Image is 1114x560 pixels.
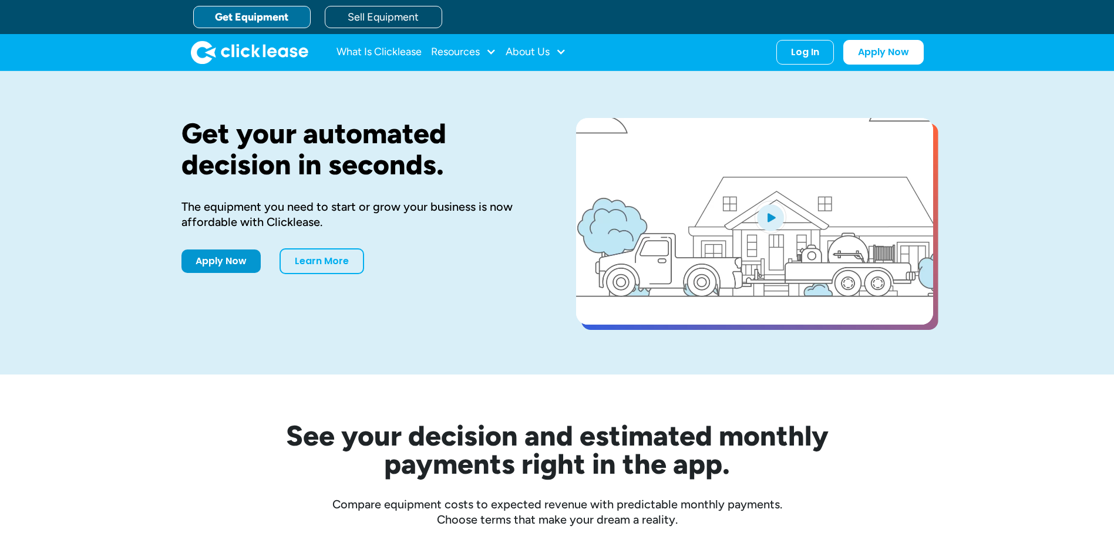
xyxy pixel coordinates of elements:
[191,41,308,64] img: Clicklease logo
[336,41,422,64] a: What Is Clicklease
[576,118,933,325] a: open lightbox
[280,248,364,274] a: Learn More
[228,421,886,478] h2: See your decision and estimated monthly payments right in the app.
[791,46,819,58] div: Log In
[755,201,786,234] img: Blue play button logo on a light blue circular background
[181,199,539,230] div: The equipment you need to start or grow your business is now affordable with Clicklease.
[181,249,261,273] a: Apply Now
[193,6,311,28] a: Get Equipment
[843,40,924,65] a: Apply Now
[506,41,566,64] div: About Us
[325,6,442,28] a: Sell Equipment
[181,497,933,527] div: Compare equipment costs to expected revenue with predictable monthly payments. Choose terms that ...
[431,41,496,64] div: Resources
[191,41,308,64] a: home
[181,118,539,180] h1: Get your automated decision in seconds.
